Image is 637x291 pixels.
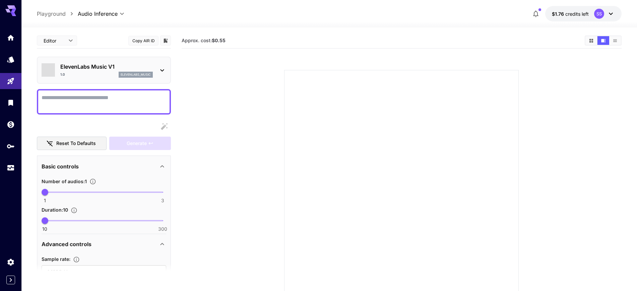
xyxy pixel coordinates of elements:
div: Playground [7,77,15,85]
button: Add to library [163,37,169,45]
button: $1.76448SS [545,6,622,21]
div: SS [594,9,604,19]
div: Advanced controls [42,236,166,252]
p: elevenlabs_music [121,72,151,77]
span: Number of audios : 1 [42,178,87,184]
span: Duration : 10 [42,207,68,213]
button: Specify how many audios to generate in a single request. Each audio generation will be charged se... [87,178,99,185]
span: Editor [44,37,64,44]
button: Expand sidebar [6,276,15,284]
nav: breadcrumb [37,10,78,18]
div: Library [7,98,15,107]
span: Audio Inference [78,10,118,18]
b: $0.55 [212,38,226,43]
p: Basic controls [42,162,79,170]
p: Advanced controls [42,240,91,248]
div: Basic controls [42,158,166,174]
button: Specify the duration of each audio in seconds. [68,207,80,214]
span: credits left [565,11,589,17]
span: 1 [44,197,46,204]
div: Usage [7,164,15,172]
div: $1.76448 [552,10,589,17]
span: Sample rate : [42,256,70,262]
span: 3 [161,197,164,204]
button: Copy AIR ID [128,36,158,46]
span: 10 [42,226,47,232]
button: Show media in list view [609,36,621,45]
div: Settings [7,258,15,266]
p: 1.0 [60,72,65,77]
button: Show media in grid view [585,36,597,45]
div: ElevenLabs Music V11.0elevenlabs_music [42,60,166,80]
p: ElevenLabs Music V1 [60,63,153,71]
div: Show media in grid viewShow media in video viewShow media in list view [585,35,622,46]
div: Models [7,55,15,64]
span: $1.76 [552,11,565,17]
span: 300 [158,226,167,232]
div: API Keys [7,142,15,150]
button: Reset to defaults [37,137,107,150]
button: The sample rate of the generated audio in Hz (samples per second). Higher sample rates capture mo... [70,256,82,263]
button: Show media in video view [597,36,609,45]
div: Wallet [7,120,15,129]
a: Playground [37,10,66,18]
div: Home [7,33,15,42]
span: Approx. cost: [182,38,226,43]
